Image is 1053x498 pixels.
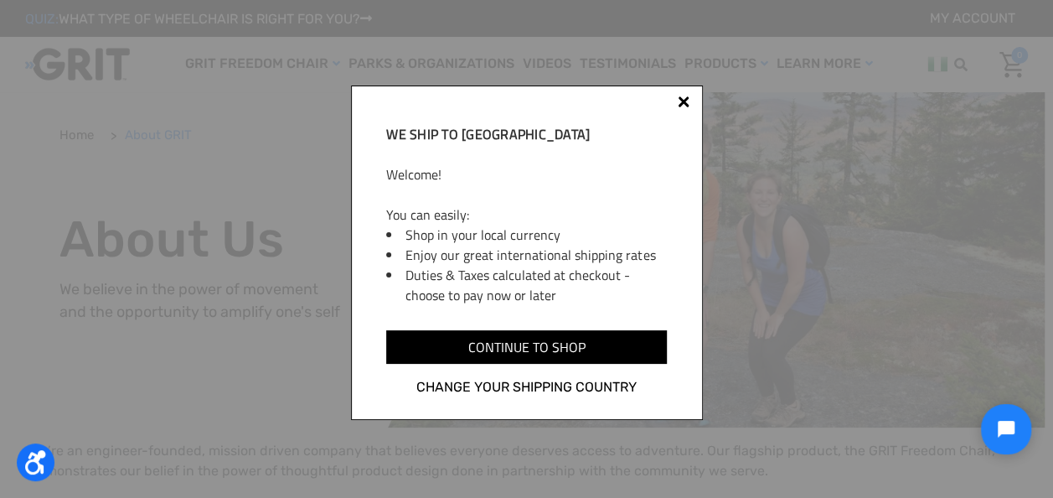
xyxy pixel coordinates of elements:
p: Welcome! [386,164,666,184]
h2: We ship to [GEOGRAPHIC_DATA] [386,124,666,144]
li: Shop in your local currency [405,225,666,245]
p: You can easily: [386,205,666,225]
iframe: Tidio Chat [967,390,1045,469]
a: Change your shipping country [386,376,666,398]
input: Continue to shop [386,330,666,364]
span: Phone Number [208,69,298,85]
li: Enjoy our great international shipping rates [405,245,666,265]
li: Duties & Taxes calculated at checkout - choose to pay now or later [405,265,666,305]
